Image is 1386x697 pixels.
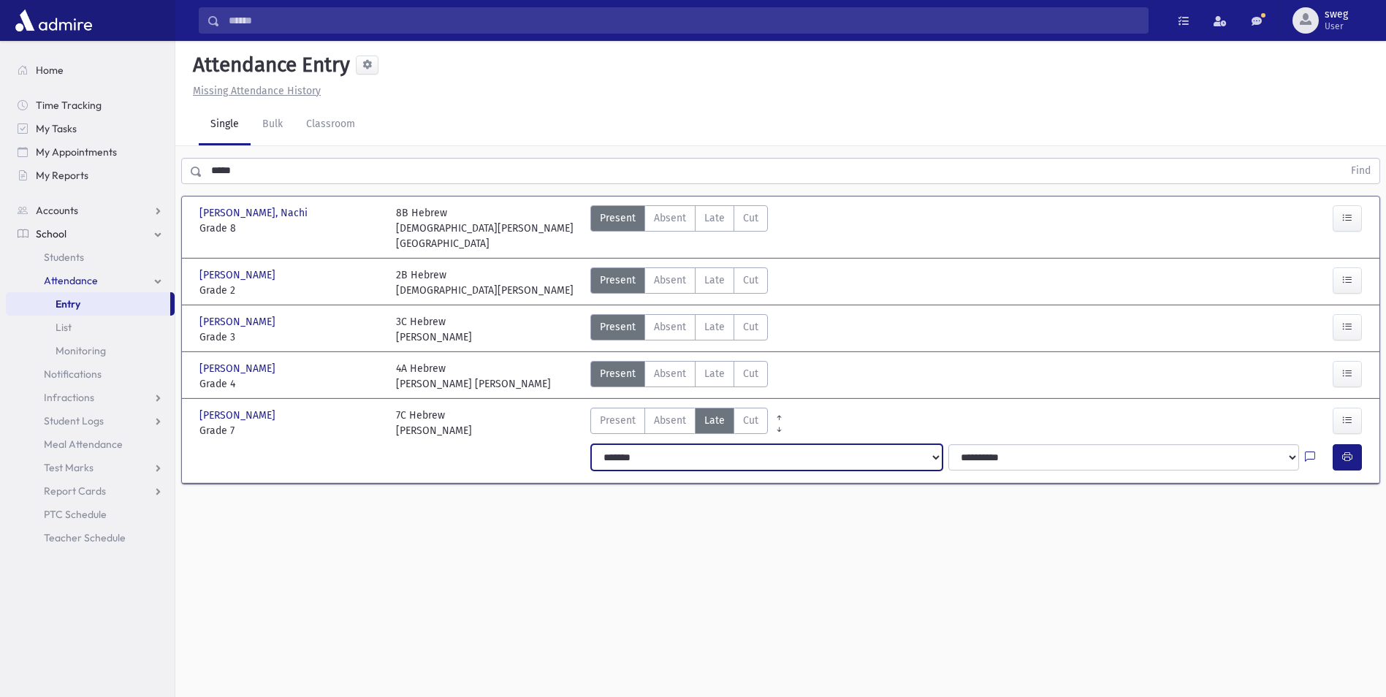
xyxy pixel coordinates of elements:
[600,366,636,381] span: Present
[44,414,104,427] span: Student Logs
[590,408,768,438] div: AttTypes
[654,366,686,381] span: Absent
[1342,159,1379,183] button: Find
[704,413,725,428] span: Late
[590,267,768,298] div: AttTypes
[36,99,102,112] span: Time Tracking
[396,408,472,438] div: 7C Hebrew [PERSON_NAME]
[199,408,278,423] span: [PERSON_NAME]
[199,283,381,298] span: Grade 2
[44,251,84,264] span: Students
[44,367,102,381] span: Notifications
[36,204,78,217] span: Accounts
[199,330,381,345] span: Grade 3
[743,366,758,381] span: Cut
[44,391,94,404] span: Infractions
[36,169,88,182] span: My Reports
[600,273,636,288] span: Present
[199,314,278,330] span: [PERSON_NAME]
[743,210,758,226] span: Cut
[44,461,94,474] span: Test Marks
[743,273,758,288] span: Cut
[36,145,117,159] span: My Appointments
[396,361,551,392] div: 4A Hebrew [PERSON_NAME] [PERSON_NAME]
[590,205,768,251] div: AttTypes
[743,319,758,335] span: Cut
[6,456,175,479] a: Test Marks
[56,344,106,357] span: Monitoring
[590,361,768,392] div: AttTypes
[36,64,64,77] span: Home
[6,292,170,316] a: Entry
[199,221,381,236] span: Grade 8
[6,362,175,386] a: Notifications
[654,210,686,226] span: Absent
[6,58,175,82] a: Home
[654,413,686,428] span: Absent
[654,319,686,335] span: Absent
[6,316,175,339] a: List
[44,438,123,451] span: Meal Attendance
[600,210,636,226] span: Present
[187,85,321,97] a: Missing Attendance History
[56,297,80,311] span: Entry
[396,205,578,251] div: 8B Hebrew [DEMOGRAPHIC_DATA][PERSON_NAME][GEOGRAPHIC_DATA]
[6,479,175,503] a: Report Cards
[199,267,278,283] span: [PERSON_NAME]
[396,314,472,345] div: 3C Hebrew [PERSON_NAME]
[6,117,175,140] a: My Tasks
[36,122,77,135] span: My Tasks
[704,319,725,335] span: Late
[193,85,321,97] u: Missing Attendance History
[199,104,251,145] a: Single
[6,526,175,549] a: Teacher Schedule
[6,140,175,164] a: My Appointments
[654,273,686,288] span: Absent
[743,413,758,428] span: Cut
[44,274,98,287] span: Attendance
[6,222,175,245] a: School
[600,413,636,428] span: Present
[6,339,175,362] a: Monitoring
[396,267,574,298] div: 2B Hebrew [DEMOGRAPHIC_DATA][PERSON_NAME]
[6,245,175,269] a: Students
[6,164,175,187] a: My Reports
[704,366,725,381] span: Late
[36,227,66,240] span: School
[12,6,96,35] img: AdmirePro
[590,314,768,345] div: AttTypes
[44,484,106,498] span: Report Cards
[6,269,175,292] a: Attendance
[187,53,350,77] h5: Attendance Entry
[199,423,381,438] span: Grade 7
[704,273,725,288] span: Late
[6,503,175,526] a: PTC Schedule
[6,94,175,117] a: Time Tracking
[1325,9,1348,20] span: sweg
[220,7,1148,34] input: Search
[6,199,175,222] a: Accounts
[704,210,725,226] span: Late
[1325,20,1348,32] span: User
[199,205,311,221] span: [PERSON_NAME], Nachi
[6,409,175,433] a: Student Logs
[199,376,381,392] span: Grade 4
[56,321,72,334] span: List
[251,104,294,145] a: Bulk
[6,386,175,409] a: Infractions
[294,104,367,145] a: Classroom
[44,531,126,544] span: Teacher Schedule
[6,433,175,456] a: Meal Attendance
[600,319,636,335] span: Present
[44,508,107,521] span: PTC Schedule
[199,361,278,376] span: [PERSON_NAME]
